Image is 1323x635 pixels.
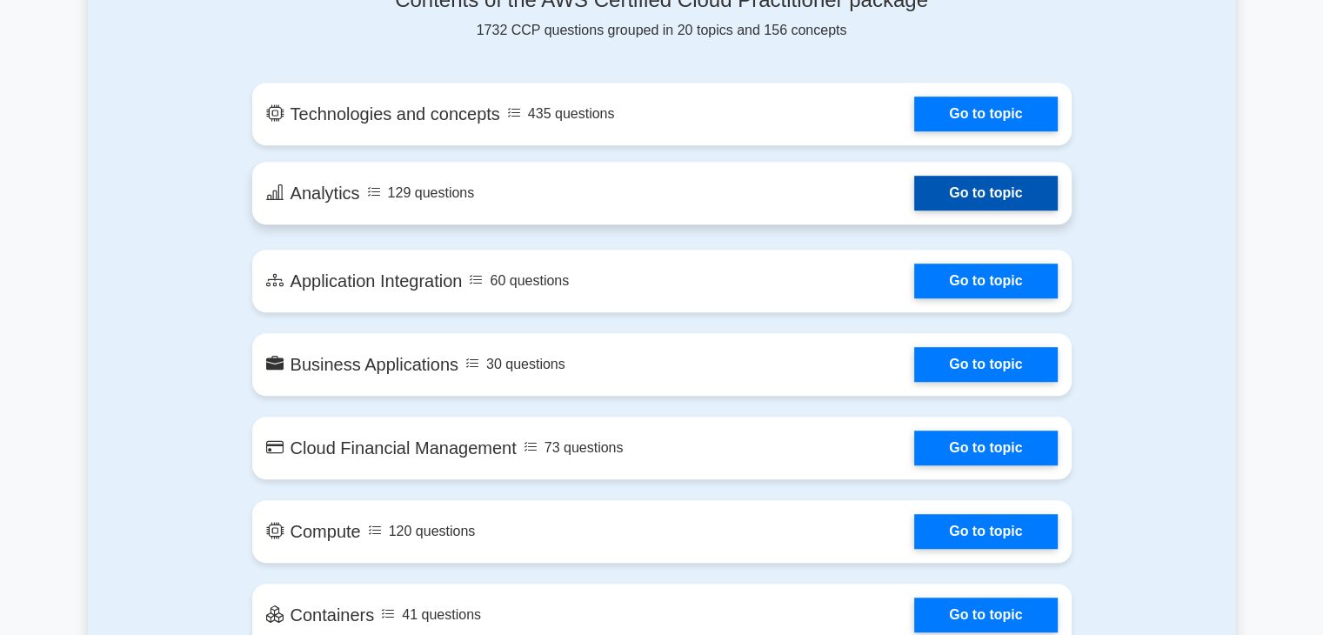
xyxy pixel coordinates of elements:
[914,176,1057,211] a: Go to topic
[914,264,1057,298] a: Go to topic
[914,97,1057,131] a: Go to topic
[914,514,1057,549] a: Go to topic
[914,431,1057,465] a: Go to topic
[914,598,1057,632] a: Go to topic
[914,347,1057,382] a: Go to topic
